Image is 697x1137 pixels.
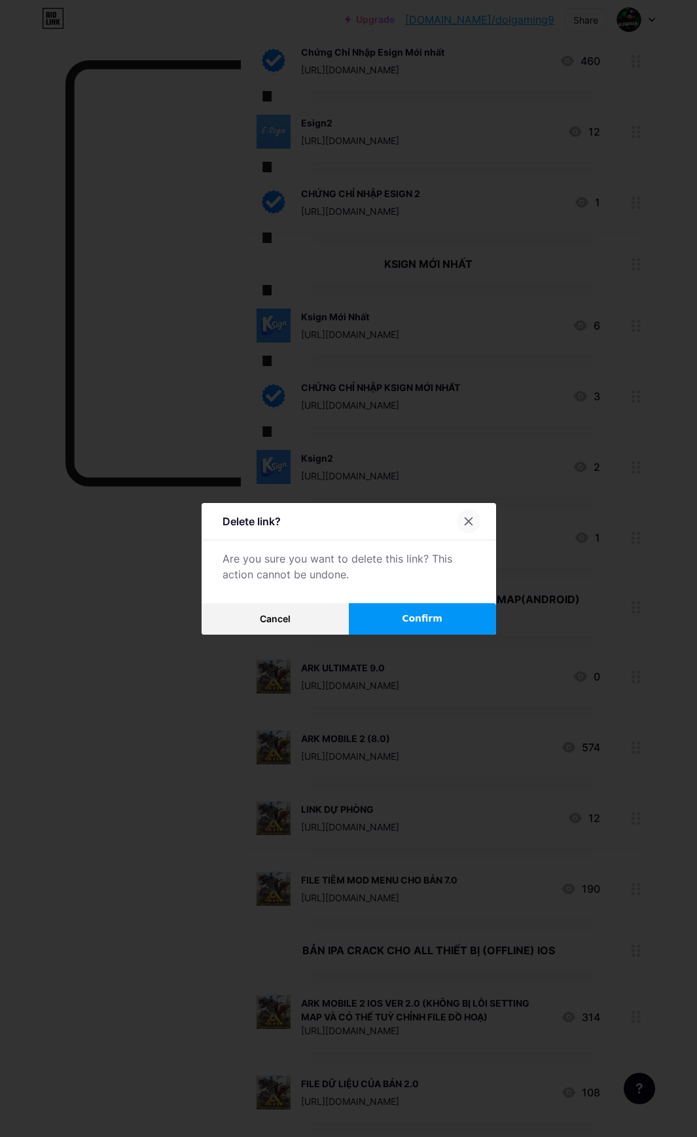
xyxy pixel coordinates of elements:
[349,603,496,635] button: Confirm
[402,612,442,625] span: Confirm
[223,513,281,529] div: Delete link?
[223,551,475,582] div: Are you sure you want to delete this link? This action cannot be undone.
[202,603,349,635] button: Cancel
[260,613,291,624] span: Cancel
